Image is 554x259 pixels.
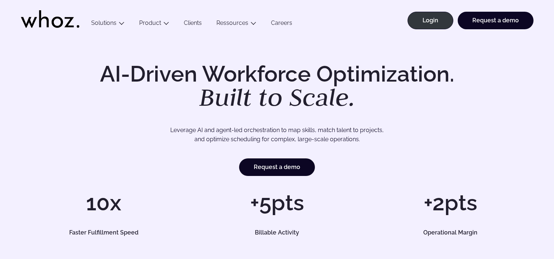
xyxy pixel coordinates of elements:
a: Ressources [216,19,248,26]
a: Clients [176,19,209,29]
a: Product [139,19,161,26]
a: Careers [264,19,300,29]
h1: +2pts [367,192,533,214]
h5: Faster Fulfillment Speed [29,230,178,236]
a: Request a demo [239,158,315,176]
a: Login [408,12,453,29]
p: Leverage AI and agent-led orchestration to map skills, match talent to projects, and optimize sch... [47,125,508,144]
a: Request a demo [458,12,533,29]
button: Solutions [84,19,132,29]
h1: AI-Driven Workforce Optimization. [90,63,465,110]
button: Ressources [209,19,264,29]
em: Built to Scale. [199,81,355,113]
h5: Operational Margin [376,230,525,236]
button: Product [132,19,176,29]
h1: 10x [21,192,187,214]
h1: +5pts [194,192,360,214]
h5: Billable Activity [202,230,352,236]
